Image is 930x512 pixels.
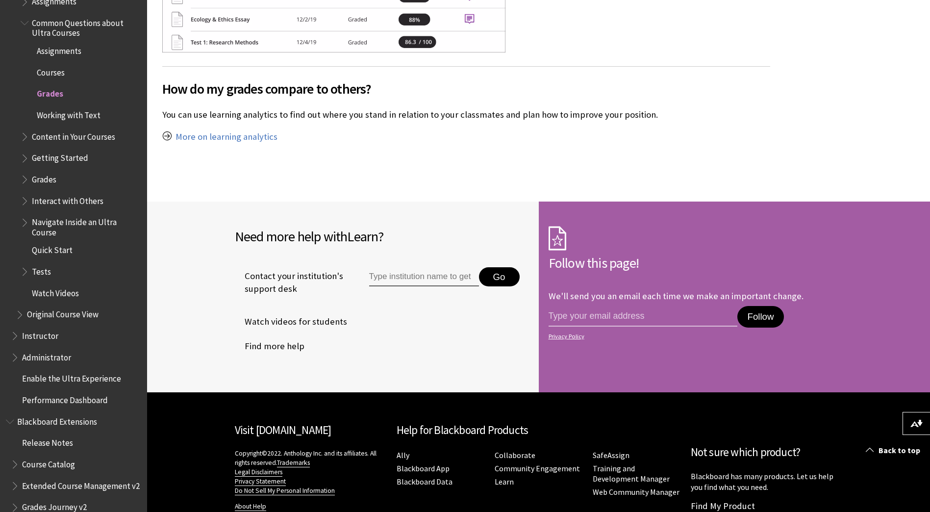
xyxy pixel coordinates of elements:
span: Release Notes [22,435,73,448]
input: Type institution name to get support [369,267,479,287]
span: Performance Dashboard [22,392,108,405]
span: Watch Videos [32,285,79,298]
a: More on learning analytics [176,131,277,143]
span: Common Questions about Ultra Courses [32,15,140,38]
a: Privacy Policy [549,333,840,340]
a: Find My Product [691,500,755,512]
p: We'll send you an email each time we make an important change. [549,290,804,302]
p: Copyright©2022. Anthology Inc. and its affiliates. All rights reserved. [235,449,387,495]
h2: Not sure which product? [691,444,843,461]
h2: Follow this page! [549,253,843,273]
a: Find more help [235,339,304,354]
button: Follow [737,306,783,328]
h2: Help for Blackboard Products [397,422,681,439]
a: Trademarks [277,459,310,467]
span: How do my grades compare to others? [162,78,770,99]
button: Go [479,267,520,287]
a: Privacy Statement [235,477,286,486]
span: Instructor [22,328,58,341]
a: Blackboard Data [397,477,452,487]
span: Extended Course Management v2 [22,478,140,491]
a: SafeAssign [593,450,629,461]
span: Administrator [22,349,71,362]
span: Tests [32,263,51,277]
span: Working with Text [37,107,101,120]
span: Quick Start [32,242,73,256]
span: Interact with Others [32,193,103,206]
span: Enable the Ultra Experience [22,371,121,384]
span: Grades [37,86,63,99]
p: You can use learning analytics to find out where you stand in relation to your classmates and pla... [162,108,770,121]
h2: Need more help with ? [235,226,529,247]
span: Original Course View [27,307,99,320]
a: Legal Disclaimers [235,468,282,477]
p: Blackboard has many products. Let us help you find what you need. [691,471,843,493]
span: Content in Your Courses [32,128,115,142]
img: Subscription Icon [549,226,566,251]
span: Learn [347,228,378,245]
a: Ally [397,450,409,461]
span: Contact your institution's support desk [235,270,347,295]
a: Blackboard App [397,463,450,474]
a: Learn [495,477,514,487]
a: About Help [235,502,266,511]
a: Visit [DOMAIN_NAME] [235,423,331,437]
span: Navigate Inside an Ultra Course [32,214,140,237]
span: Course Catalog [22,456,75,469]
input: email address [549,306,738,327]
span: Courses [37,64,65,77]
a: Training and Development Manager [593,463,670,484]
a: Collaborate [495,450,535,461]
a: Web Community Manager [593,487,679,497]
a: Back to top [858,441,930,460]
span: Assignments [37,43,81,56]
span: Grades [32,171,56,184]
a: Do Not Sell My Personal Information [235,486,335,495]
span: Blackboard Extensions [17,413,97,427]
a: Watch videos for students [235,314,347,329]
span: Getting Started [32,150,88,163]
a: Community Engagement [495,463,580,474]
